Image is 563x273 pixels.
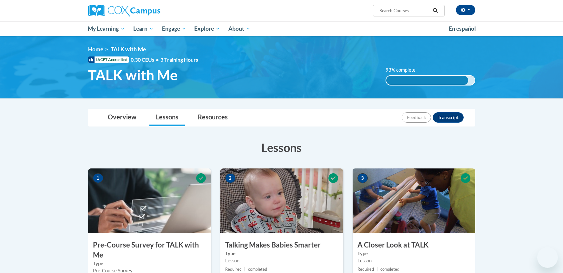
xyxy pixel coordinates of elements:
label: Type [93,260,206,267]
span: 1 [93,173,103,183]
h3: Pre-Course Survey for TALK with Me [88,240,211,260]
span: | [377,267,378,272]
div: Lesson [225,257,338,264]
span: TALK with Me [88,66,178,84]
input: Search Courses [379,7,430,15]
span: completed [248,267,267,272]
span: En español [449,25,476,32]
span: 2 [225,173,236,183]
div: Lesson [357,257,470,264]
div: 93% complete [386,76,468,85]
a: Resources [191,109,234,126]
button: Feedback [402,112,431,123]
div: Main menu [78,21,485,36]
span: TALK with Me [111,46,146,53]
span: completed [380,267,399,272]
span: 0.30 CEUs [131,56,160,63]
span: My Learning [88,25,125,33]
span: Engage [162,25,186,33]
a: Lessons [149,109,185,126]
img: Course Image [88,168,211,233]
span: About [228,25,250,33]
a: My Learning [84,21,129,36]
a: About [224,21,255,36]
a: Engage [158,21,190,36]
button: Transcript [433,112,464,123]
h3: Lessons [88,139,475,156]
span: Required [357,267,374,272]
button: Account Settings [456,5,475,15]
a: Home [88,46,103,53]
a: Learn [129,21,158,36]
span: • [156,56,159,63]
a: En español [445,22,480,35]
span: Explore [194,25,220,33]
a: Explore [190,21,224,36]
img: Course Image [220,168,343,233]
label: 93% complete [386,66,423,74]
a: Overview [101,109,143,126]
a: Cox Campus [88,5,211,16]
span: 3 Training Hours [160,56,198,63]
iframe: Button to launch messaging window, conversation in progress [537,247,558,268]
label: Type [357,250,470,257]
span: Required [225,267,242,272]
label: Type [225,250,338,257]
img: Course Image [353,168,475,233]
span: | [244,267,246,272]
span: IACET Accredited [88,56,129,63]
h3: Talking Makes Babies Smarter [220,240,343,250]
img: Cox Campus [88,5,160,16]
span: 3 [357,173,368,183]
h3: A Closer Look at TALK [353,240,475,250]
button: Search [430,7,440,15]
span: Learn [133,25,154,33]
